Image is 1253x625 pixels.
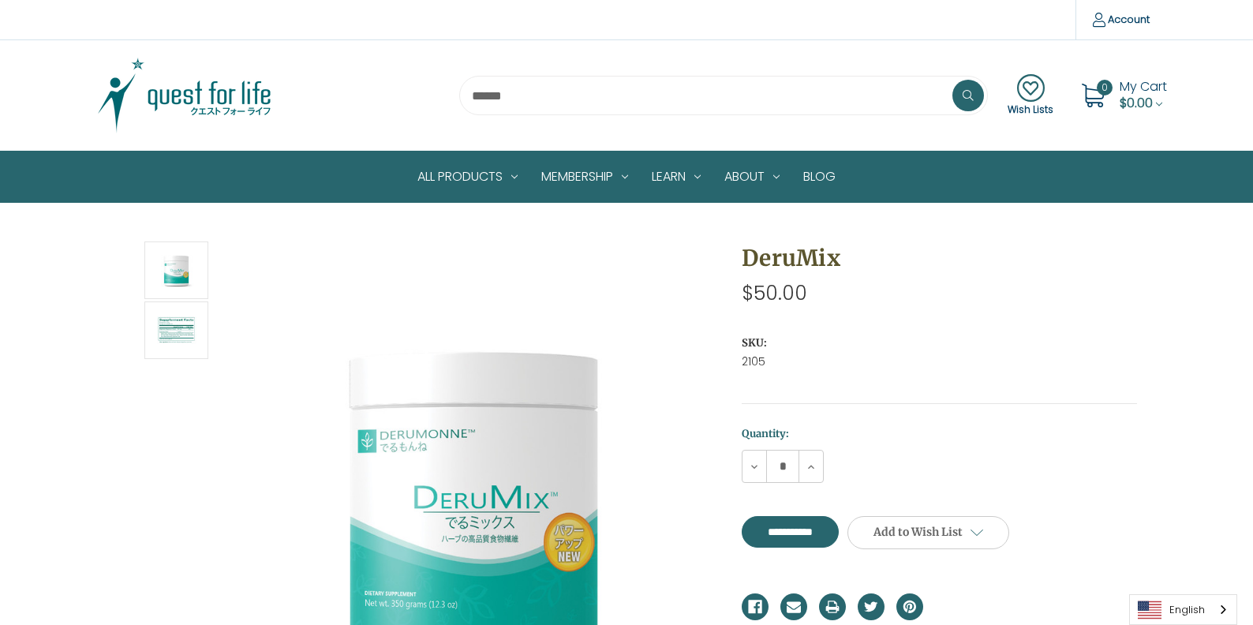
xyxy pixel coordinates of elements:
a: About [713,152,791,202]
span: My Cart [1120,77,1167,95]
dt: SKU: [742,335,1133,351]
img: DeruMix [157,244,196,297]
img: DeruMix [157,304,196,357]
a: Wish Lists [1008,74,1053,117]
a: All Products [406,152,529,202]
label: Quantity: [742,426,1137,442]
a: English [1130,595,1236,624]
a: Print [819,593,846,620]
span: Add to Wish List [873,525,963,539]
a: Learn [640,152,713,202]
h1: DeruMix [742,241,1137,275]
a: Cart with 0 items [1120,77,1167,112]
div: Language [1129,594,1237,625]
img: Quest Group [86,56,283,135]
span: $0.00 [1120,94,1153,112]
a: Membership [529,152,640,202]
a: Add to Wish List [847,516,1009,549]
span: 0 [1097,80,1113,95]
a: Blog [791,152,847,202]
dd: 2105 [742,354,1137,370]
span: $50.00 [742,279,807,307]
aside: Language selected: English [1129,594,1237,625]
